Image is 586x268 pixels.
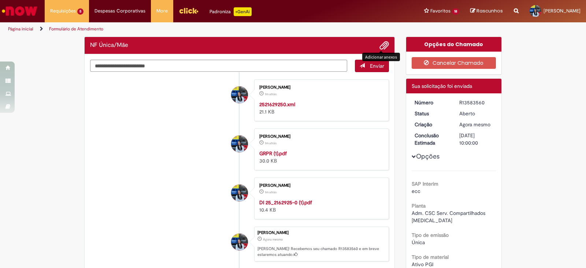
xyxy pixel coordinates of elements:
div: 30.0 KB [259,150,381,164]
a: Rascunhos [470,8,503,15]
time: 30/09/2025 18:47:09 [263,237,283,242]
time: 30/09/2025 18:46:20 [265,141,277,145]
img: click_logo_yellow_360x200.png [179,5,199,16]
p: [PERSON_NAME]! Recebemos seu chamado R13583560 e em breve estaremos atuando. [257,246,385,257]
span: Despesas Corporativas [94,7,145,15]
div: 30/09/2025 18:47:09 [459,121,493,128]
div: Flavia Lopes Da Costa [231,234,248,250]
dt: Número [409,99,454,106]
span: ecc [412,188,420,194]
li: Flavia Lopes Da Costa [90,227,389,262]
time: 30/09/2025 18:47:09 [459,121,490,128]
h2: NF Única/Mãe Histórico de tíquete [90,42,128,49]
span: Enviar [370,63,384,69]
div: [PERSON_NAME] [257,231,385,235]
textarea: Digite sua mensagem aqui... [90,60,347,72]
button: Adicionar anexos [379,41,389,50]
a: 2521629250.xml [259,101,295,108]
span: More [156,7,168,15]
div: [PERSON_NAME] [259,134,381,139]
span: Requisições [50,7,76,15]
span: Adm. CSC Serv. Compartilhados [MEDICAL_DATA] [412,210,487,224]
button: Enviar [355,60,389,72]
b: SAP Interim [412,180,438,187]
div: Adicionar anexos [362,53,400,61]
ul: Trilhas de página [5,22,385,36]
b: Planta [412,202,426,209]
span: 1m atrás [265,92,277,96]
a: Página inicial [8,26,33,32]
span: Sua solicitação foi enviada [412,83,472,89]
div: 21.1 KB [259,101,381,115]
span: 1m atrás [265,141,277,145]
dt: Criação [409,121,454,128]
a: GRPR (1).pdf [259,150,287,157]
p: +GenAi [234,7,252,16]
div: Padroniza [209,7,252,16]
span: Agora mesmo [263,237,283,242]
div: R13583560 [459,99,493,106]
div: 10.4 KB [259,199,381,213]
div: Flavia Lopes Da Costa [231,86,248,103]
button: Cancelar Chamado [412,57,496,69]
a: Formulário de Atendimento [49,26,103,32]
dt: Conclusão Estimada [409,132,454,146]
span: 18 [452,8,459,15]
span: Ativo PGI [412,261,433,268]
span: Agora mesmo [459,121,490,128]
span: [PERSON_NAME] [544,8,581,14]
time: 30/09/2025 18:46:13 [265,190,277,194]
a: DI 25_2162925-0 (1).pdf [259,199,312,206]
span: 5 [77,8,84,15]
div: [DATE] 10:00:00 [459,132,493,146]
div: Flavia Lopes Da Costa [231,185,248,201]
span: Rascunhos [476,7,503,14]
b: Tipo de emissão [412,232,449,238]
img: ServiceNow [1,4,38,18]
div: Aberto [459,110,493,117]
span: Favoritos [430,7,450,15]
div: [PERSON_NAME] [259,85,381,90]
div: Flavia Lopes Da Costa [231,135,248,152]
div: Opções do Chamado [406,37,502,52]
span: Única [412,239,425,246]
div: [PERSON_NAME] [259,183,381,188]
dt: Status [409,110,454,117]
b: Tipo de material [412,254,449,260]
time: 30/09/2025 18:46:30 [265,92,277,96]
span: 1m atrás [265,190,277,194]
